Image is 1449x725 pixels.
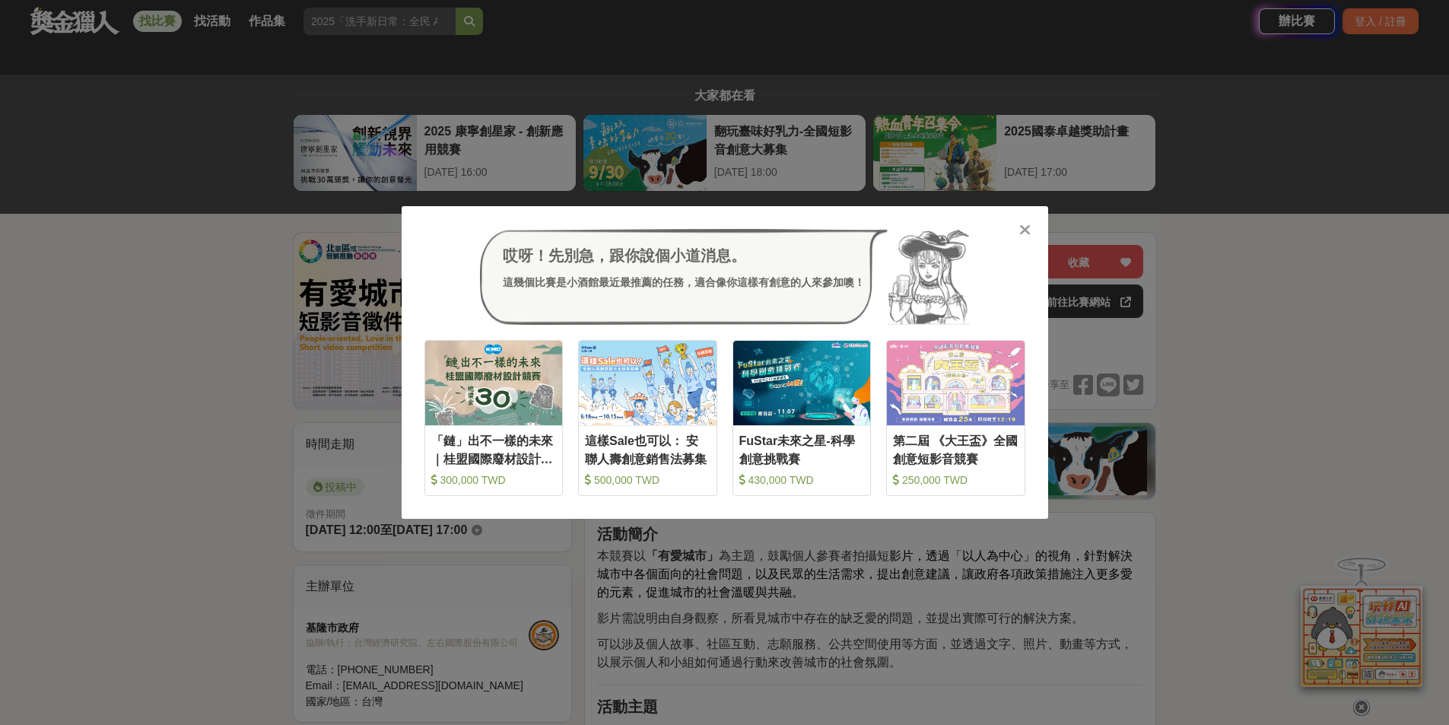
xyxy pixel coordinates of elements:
a: Cover ImageFuStar未來之星-科學創意挑戰賽 430,000 TWD [732,340,872,496]
div: 430,000 TWD [739,472,865,488]
div: 300,000 TWD [431,472,557,488]
img: Avatar [888,229,970,325]
div: 「鏈」出不一樣的未來｜桂盟國際廢材設計競賽 [431,432,557,466]
img: Cover Image [579,341,717,425]
a: Cover Image第二屆 《大王盃》全國創意短影音競賽 250,000 TWD [886,340,1025,496]
a: Cover Image「鏈」出不一樣的未來｜桂盟國際廢材設計競賽 300,000 TWD [424,340,564,496]
div: 250,000 TWD [893,472,1018,488]
div: 這樣Sale也可以： 安聯人壽創意銷售法募集 [585,432,710,466]
div: FuStar未來之星-科學創意挑戰賽 [739,432,865,466]
a: Cover Image這樣Sale也可以： 安聯人壽創意銷售法募集 500,000 TWD [578,340,717,496]
img: Cover Image [887,341,1025,425]
div: 這幾個比賽是小酒館最近最推薦的任務，適合像你這樣有創意的人來參加噢！ [503,275,865,291]
img: Cover Image [733,341,871,425]
div: 第二屆 《大王盃》全國創意短影音競賽 [893,432,1018,466]
div: 500,000 TWD [585,472,710,488]
img: Cover Image [425,341,563,425]
div: 哎呀！先別急，跟你說個小道消息。 [503,244,865,267]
